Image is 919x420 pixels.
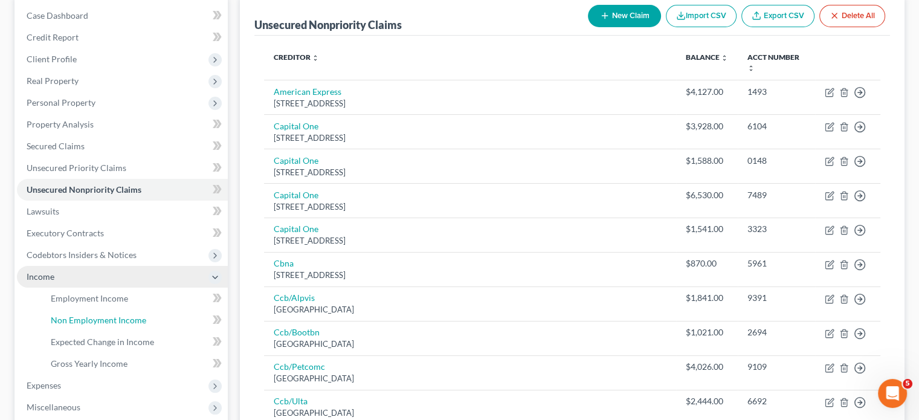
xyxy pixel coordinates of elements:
span: 5 [903,379,912,389]
button: New Claim [588,5,661,27]
a: Capital One [274,190,318,200]
a: Capital One [274,224,318,234]
span: Miscellaneous [27,402,80,412]
a: Creditor unfold_more [274,53,319,62]
div: 9109 [747,361,805,373]
div: $4,127.00 [686,86,728,98]
span: Expenses [27,380,61,390]
span: Personal Property [27,97,95,108]
div: $1,541.00 [686,223,728,235]
div: $1,841.00 [686,292,728,304]
span: Lawsuits [27,206,59,216]
span: Client Profile [27,54,77,64]
div: [GEOGRAPHIC_DATA] [274,338,666,350]
span: Employment Income [51,293,128,303]
div: $1,021.00 [686,326,728,338]
a: Property Analysis [17,114,228,135]
button: Import CSV [666,5,737,27]
span: Unsecured Nonpriority Claims [27,184,141,195]
a: Acct Number unfold_more [747,53,799,72]
span: Real Property [27,76,79,86]
div: 7489 [747,189,805,201]
a: Secured Claims [17,135,228,157]
span: Property Analysis [27,119,94,129]
a: Ccb/Petcomc [274,361,325,372]
div: $2,444.00 [686,395,728,407]
a: Ccb/Bootbn [274,327,320,337]
span: Unsecured Priority Claims [27,163,126,173]
a: Employment Income [41,288,228,309]
a: Gross Yearly Income [41,353,228,375]
i: unfold_more [312,54,319,62]
div: [STREET_ADDRESS] [274,270,666,281]
i: unfold_more [721,54,728,62]
div: 0148 [747,155,805,167]
a: Export CSV [741,5,814,27]
div: Unsecured Nonpriority Claims [254,18,402,32]
div: [STREET_ADDRESS] [274,132,666,144]
a: Capital One [274,155,318,166]
div: [STREET_ADDRESS] [274,98,666,109]
a: Executory Contracts [17,222,228,244]
div: 6692 [747,395,805,407]
div: $870.00 [686,257,728,270]
a: Balance unfold_more [686,53,728,62]
i: unfold_more [747,65,755,72]
div: 6104 [747,120,805,132]
a: Case Dashboard [17,5,228,27]
a: Non Employment Income [41,309,228,331]
a: Lawsuits [17,201,228,222]
div: $3,928.00 [686,120,728,132]
span: Expected Change in Income [51,337,154,347]
button: Delete All [819,5,885,27]
a: Expected Change in Income [41,331,228,353]
div: $6,530.00 [686,189,728,201]
div: 2694 [747,326,805,338]
span: Gross Yearly Income [51,358,127,369]
iframe: Intercom live chat [878,379,907,408]
div: [GEOGRAPHIC_DATA] [274,304,666,315]
span: Case Dashboard [27,10,88,21]
div: 9391 [747,292,805,304]
a: Capital One [274,121,318,131]
div: [STREET_ADDRESS] [274,235,666,247]
div: 3323 [747,223,805,235]
a: American Express [274,86,341,97]
div: [STREET_ADDRESS] [274,201,666,213]
a: Ccb/Alpvis [274,292,315,303]
div: 1493 [747,86,805,98]
span: Secured Claims [27,141,85,151]
span: Executory Contracts [27,228,104,238]
span: Credit Report [27,32,79,42]
span: Non Employment Income [51,315,146,325]
span: Codebtors Insiders & Notices [27,250,137,260]
span: Income [27,271,54,282]
a: Credit Report [17,27,228,48]
a: Unsecured Nonpriority Claims [17,179,228,201]
div: [GEOGRAPHIC_DATA] [274,373,666,384]
div: [GEOGRAPHIC_DATA] [274,407,666,419]
div: [STREET_ADDRESS] [274,167,666,178]
div: $4,026.00 [686,361,728,373]
a: Unsecured Priority Claims [17,157,228,179]
a: Cbna [274,258,294,268]
a: Ccb/Ulta [274,396,308,406]
div: $1,588.00 [686,155,728,167]
div: 5961 [747,257,805,270]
